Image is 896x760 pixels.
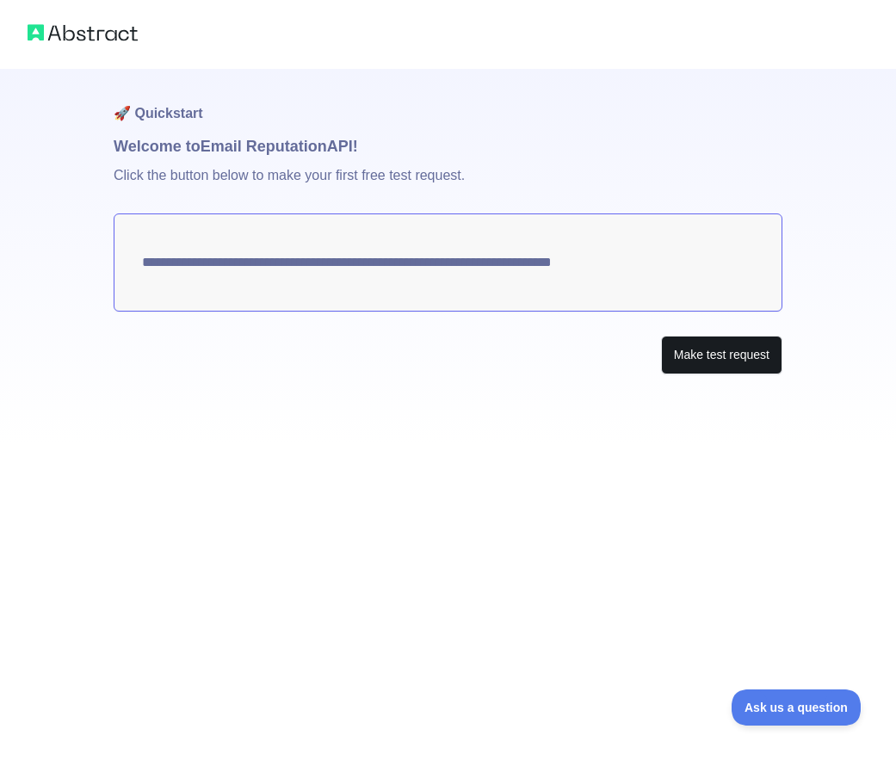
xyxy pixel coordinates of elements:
[28,21,138,45] img: Abstract logo
[114,134,782,158] h1: Welcome to Email Reputation API!
[114,69,782,134] h1: 🚀 Quickstart
[732,689,862,726] iframe: Toggle Customer Support
[661,336,782,374] button: Make test request
[114,158,782,213] p: Click the button below to make your first free test request.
